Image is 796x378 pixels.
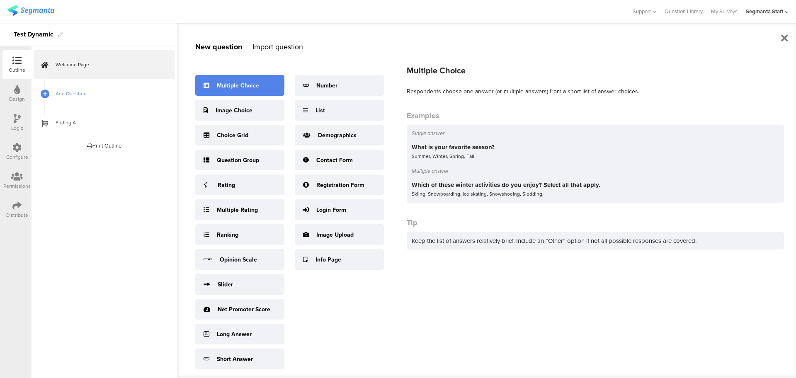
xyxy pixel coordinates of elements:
[195,41,242,52] div: New question
[56,90,162,98] span: Add Question
[407,64,784,77] div: Multiple Choice
[407,110,784,121] div: Examples
[34,50,175,79] a: Welcome Page
[318,131,357,140] div: Demographics
[407,217,784,228] div: Tip
[412,143,779,152] div: What is your favorite season?
[316,230,354,239] div: Image Upload
[315,255,341,264] div: Info Page
[216,106,252,115] div: Image Choice
[14,28,53,41] div: Test Dynamic
[217,81,259,90] div: Multiple Choice
[217,131,248,140] div: Choice Grid
[633,7,651,15] span: Support
[217,156,259,165] div: Question Group
[316,156,353,165] div: Contact Form
[315,106,325,115] div: List
[87,142,121,150] div: Print Outline
[217,230,238,239] div: Ranking
[252,41,303,52] div: Import question
[218,181,235,189] div: Rating
[316,206,346,214] div: Login Form
[746,7,783,15] div: Segmanta Staff
[217,330,252,339] div: Long Answer
[56,61,162,69] span: Welcome Page
[7,5,54,16] img: segmanta logo
[6,153,28,161] div: Configure
[218,280,233,289] div: Slider
[412,189,779,199] div: Skiing, Snowboarding, Ice skating, Snowshoeing, Sledding.
[9,95,25,103] div: Design
[407,87,784,96] div: Respondents choose one answer (or multiple answers) from a short list of answer choices.
[412,129,779,137] div: Single answer
[316,181,364,189] div: Registration Form
[11,124,23,132] div: Logic
[220,255,257,264] div: Opinion Scale
[316,81,337,90] div: Number
[412,180,779,189] div: Which of these winter activities do you enjoy? Select all that apply.
[6,211,28,219] div: Distribute
[412,152,779,161] div: Summer, Winter, Spring, Fall.
[218,305,270,314] div: Net Promoter Score
[412,167,779,175] div: Multiple answer
[9,66,25,74] div: Outline
[3,182,31,190] div: Permissions
[56,119,162,127] span: Ending A
[34,108,175,137] a: Ending A
[407,232,784,250] div: Keep the list of answers relatively brief. Include an “Other” option if not all possible response...
[217,206,258,214] div: Multiple Rating
[217,355,253,363] div: Short Answer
